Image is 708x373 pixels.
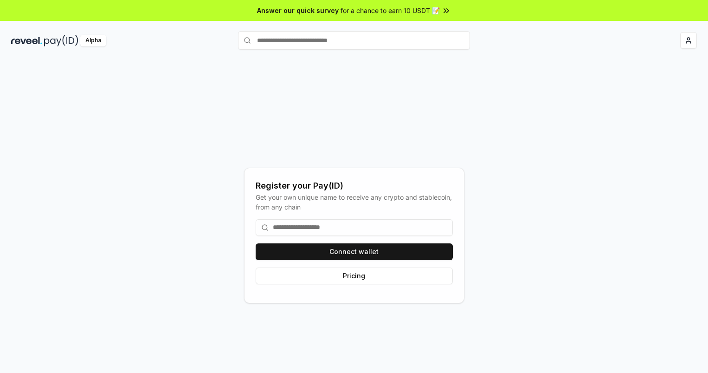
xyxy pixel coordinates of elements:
div: Register your Pay(ID) [256,179,453,192]
span: Answer our quick survey [257,6,339,15]
img: pay_id [44,35,78,46]
img: reveel_dark [11,35,42,46]
div: Get your own unique name to receive any crypto and stablecoin, from any chain [256,192,453,212]
span: for a chance to earn 10 USDT 📝 [341,6,440,15]
div: Alpha [80,35,106,46]
button: Connect wallet [256,243,453,260]
button: Pricing [256,268,453,284]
